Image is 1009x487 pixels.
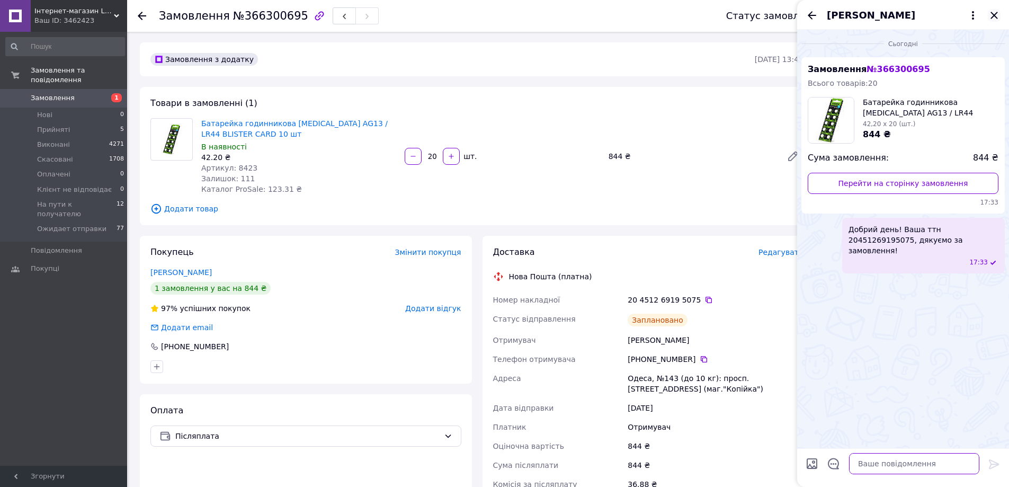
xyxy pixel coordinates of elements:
time: [DATE] 13:49 [755,55,803,64]
span: Платник [493,423,526,431]
div: Отримувач [626,418,806,437]
div: Ваш ID: 3462423 [34,16,127,25]
span: [PERSON_NAME] [827,8,915,22]
span: 97% [161,304,177,313]
div: [DATE] [626,399,806,418]
span: Замовлення [808,64,930,74]
span: Оплачені [37,170,70,179]
span: 844 ₴ [973,152,998,164]
span: Замовлення [159,10,230,22]
span: Артикул: 8423 [201,164,257,172]
span: Отримувач [493,336,536,344]
div: Заплановано [628,314,687,326]
div: 20 4512 6919 5075 [628,295,803,305]
img: Батарейка годинникова Videx AG13 / LR44 BLISTER CARD 10 шт [151,124,192,155]
div: Статус замовлення [726,11,824,21]
span: Повідомлення [31,246,82,255]
span: На пути к получателю [37,200,117,219]
span: Замовлення та повідомлення [31,66,127,85]
span: Змінити покупця [395,248,461,256]
span: Сума післяплати [493,461,559,470]
div: Повернутися назад [138,11,146,21]
span: Додати відгук [405,304,461,313]
a: Батарейка годинникова [MEDICAL_DATA] AG13 / LR44 BLISTER CARD 10 шт [201,119,388,138]
span: 4271 [109,140,124,149]
a: Редагувати [782,146,803,167]
span: Оціночна вартість [493,442,564,450]
span: Замовлення [31,93,75,103]
span: Статус відправлення [493,315,576,323]
span: Батарейка годинникова [MEDICAL_DATA] AG13 / LR44 BLISTER CARD 10 шт [863,97,998,118]
span: Добрий день! Ваша ттн 20451269195075, дякуємо за замовлення! [849,224,998,256]
span: Адреса [493,374,521,383]
span: Ожидает отправки [37,224,106,234]
span: Покупці [31,264,59,273]
span: Товари в замовленні (1) [150,98,257,108]
span: Редагувати [758,248,803,256]
input: Пошук [5,37,125,56]
span: Інтернет-магазин LED Ukraine [34,6,114,16]
span: 5 [120,125,124,135]
span: 844 ₴ [863,129,891,139]
button: Закрити [988,9,1001,22]
span: Каталог ProSale: 123.31 ₴ [201,185,302,193]
span: Клієнт не відповідає [37,185,112,194]
span: Сума замовлення: [808,152,889,164]
div: [PHONE_NUMBER] [160,341,230,352]
span: Сьогодні [884,40,922,49]
span: Номер накладної [493,296,560,304]
span: 42,20 x 20 (шт.) [863,120,915,128]
span: Всього товарів: 20 [808,79,878,87]
button: [PERSON_NAME] [827,8,979,22]
div: успішних покупок [150,303,251,314]
a: Перейти на сторінку замовлення [808,173,998,194]
span: 0 [120,185,124,194]
div: 844 ₴ [604,149,778,164]
div: [PERSON_NAME] [626,331,806,350]
div: 844 ₴ [626,456,806,475]
span: Прийняті [37,125,70,135]
div: Додати email [149,322,214,333]
span: Дата відправки [493,404,554,412]
div: 1 замовлення у вас на 844 ₴ [150,282,271,295]
span: 1 [111,93,122,102]
div: Одеса, №143 (до 10 кг): просп. [STREET_ADDRESS] (маг."Копійка") [626,369,806,399]
img: 6144705821_w100_h100_batarejka-chasovaya-videx.jpg [808,98,854,143]
span: Скасовані [37,155,73,164]
div: [PHONE_NUMBER] [628,354,803,365]
span: Покупець [150,247,194,257]
a: [PERSON_NAME] [150,268,212,277]
span: 17:33 12.10.2025 [969,258,988,267]
div: Додати email [160,322,214,333]
span: Додати товар [150,203,803,215]
span: 12 [117,200,124,219]
span: Телефон отримувача [493,355,576,364]
span: Виконані [37,140,70,149]
span: 0 [120,170,124,179]
span: Доставка [493,247,535,257]
span: Нові [37,110,52,120]
button: Відкрити шаблони відповідей [827,457,841,471]
span: 0 [120,110,124,120]
span: Залишок: 111 [201,174,255,183]
span: №366300695 [233,10,308,22]
span: 17:33 12.10.2025 [808,198,998,207]
span: Оплата [150,405,183,415]
span: № 366300695 [867,64,930,74]
span: 77 [117,224,124,234]
div: 844 ₴ [626,437,806,456]
div: 12.10.2025 [801,38,1005,49]
div: Замовлення з додатку [150,53,258,66]
button: Назад [806,9,818,22]
span: Післяплата [175,430,440,442]
div: шт. [461,151,478,162]
div: Нова Пошта (платна) [506,271,595,282]
span: В наявності [201,143,247,151]
span: 1708 [109,155,124,164]
div: 42.20 ₴ [201,152,396,163]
